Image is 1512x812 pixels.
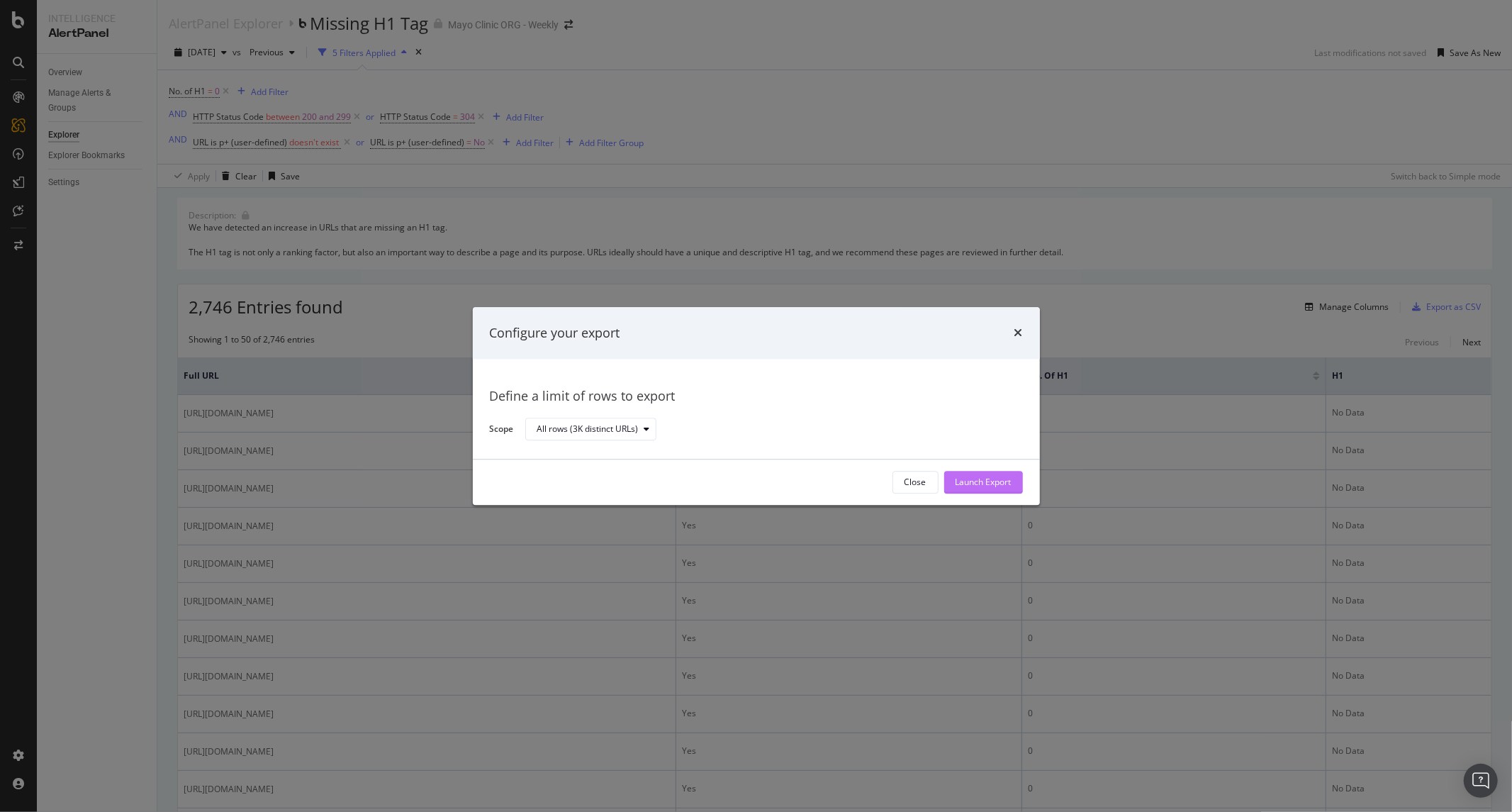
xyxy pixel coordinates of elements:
button: All rows (3K distinct URLs) [525,418,656,441]
button: Launch Export [944,471,1023,494]
div: times [1014,324,1023,343]
div: Open Intercom Messenger [1464,764,1498,798]
div: All rows (3K distinct URLs) [537,426,639,434]
div: Define a limit of rows to export [490,388,1023,406]
div: Launch Export [956,477,1012,489]
button: Close [892,471,939,494]
label: Scope [490,423,514,438]
div: modal [473,307,1040,505]
div: Close [905,477,926,489]
div: Configure your export [490,324,620,343]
